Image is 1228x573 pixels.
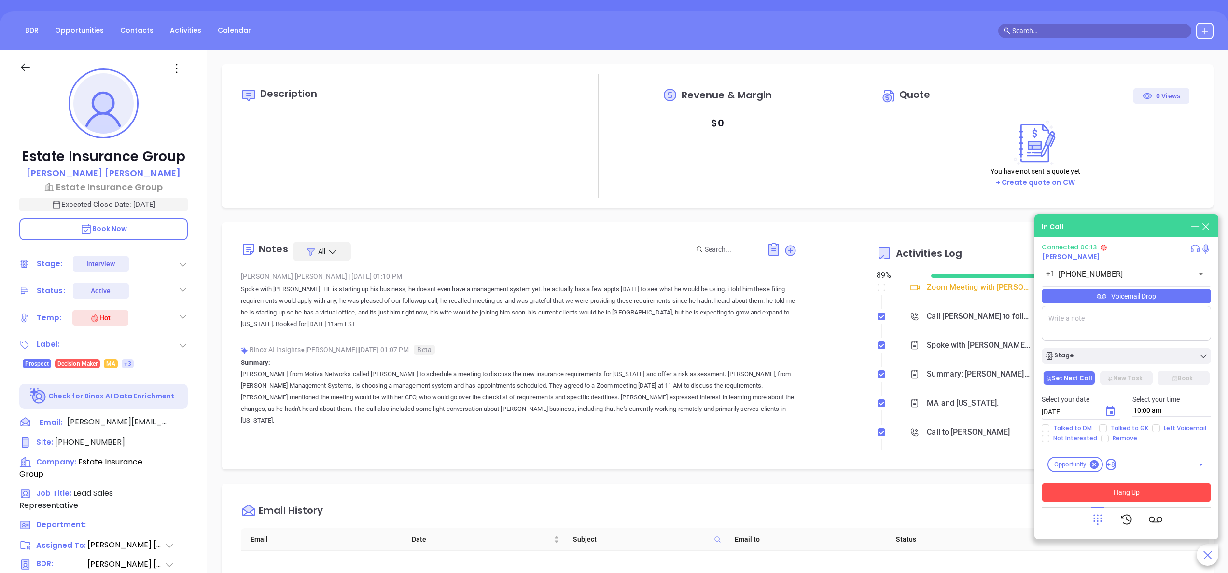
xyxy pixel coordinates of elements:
a: Activities [164,23,207,39]
p: $ 0 [711,114,724,132]
span: All [318,246,325,256]
img: Circle dollar [881,88,897,104]
span: Opportunity [1048,460,1092,469]
span: ● [301,346,305,354]
span: BDR: [36,559,86,571]
th: Status [886,528,1047,551]
div: Summary: [PERSON_NAME] from Motiva Networks called [PERSON_NAME] to schedule a meeting to discuss... [927,367,1030,382]
th: Email [241,528,402,551]
p: Select your time [1132,394,1212,405]
span: Remove [1109,435,1141,442]
div: Voicemail Drop [1042,289,1211,303]
p: +1 [1046,268,1055,280]
button: + Create quote on CW [993,177,1078,188]
div: [PERSON_NAME] [PERSON_NAME] [DATE] 01:10 PM [241,269,797,284]
div: Temp: [37,311,62,325]
a: [PERSON_NAME] [PERSON_NAME] [27,166,181,180]
p: [PERSON_NAME] [PERSON_NAME] [27,166,181,179]
button: Choose date, selected date is Oct 2, 2025 [1101,402,1120,421]
button: Open [1194,267,1208,281]
span: Description [260,87,317,100]
div: 89 % [877,270,920,281]
div: Stage: [37,257,63,271]
span: Connected [1042,243,1078,252]
span: Book Now [80,224,127,233]
span: search [1004,27,1010,34]
img: Create on CWSell [1009,120,1061,166]
a: [PERSON_NAME] [1042,252,1100,261]
button: Set Next Call [1043,371,1095,385]
button: Hang Up [1042,483,1211,502]
button: Stage [1042,348,1211,364]
span: Assigned To: [36,540,86,551]
a: Opportunities [49,23,110,39]
a: Contacts [114,23,159,39]
span: Site : [36,437,53,447]
p: Estate Insurance Group [19,148,188,165]
a: Estate Insurance Group [19,180,188,193]
div: Hot [90,312,111,324]
span: | [349,273,350,280]
span: Estate Insurance Group [19,456,142,479]
span: Prospect [25,358,49,369]
span: Activities Log [896,248,962,258]
span: Decision Maker [57,358,98,369]
p: Select your date [1042,394,1121,405]
a: Calendar [212,23,257,39]
div: Call to [PERSON_NAME] [927,425,1010,439]
span: +8 [1106,459,1116,470]
div: Zoom Meeting with [PERSON_NAME] [927,280,1030,295]
span: [PERSON_NAME] [PERSON_NAME] [87,539,165,551]
div: Active [91,283,111,299]
div: Opportunity [1047,457,1103,472]
span: Quote [899,88,931,101]
button: Book [1158,371,1210,385]
span: Subject [573,534,710,545]
span: Company: [36,457,76,467]
img: Ai-Enrich-DaqCidB-.svg [30,388,47,405]
a: BDR [19,23,44,39]
b: Summary: [241,359,270,366]
input: Enter phone number or name [1059,269,1180,280]
span: [PHONE_NUMBER] [55,437,125,448]
img: svg%3e [241,347,248,354]
span: Job Title: [36,488,71,498]
span: 00:13 [1080,243,1097,252]
span: Beta [414,345,434,355]
div: 0 Views [1143,88,1180,104]
span: Talked to GK [1107,424,1152,432]
button: New Task [1100,371,1152,385]
div: Binox AI Insights [PERSON_NAME] | [DATE] 01:07 PM [241,342,797,357]
th: Date [402,528,563,551]
span: [PERSON_NAME] [PERSON_NAME] [87,559,165,571]
p: Check for Binox AI Data Enrichment [48,391,174,401]
span: Talked to DM [1049,424,1096,432]
div: Spoke with [PERSON_NAME], HE is starting up his business, he doesnt even have a management system... [927,338,1030,353]
span: Date [412,534,552,545]
img: profile-user [73,73,134,134]
p: Expected Close Date: [DATE] [19,198,188,211]
th: Email to [725,528,886,551]
div: Status: [37,284,65,298]
span: Revenue & Margin [682,90,772,100]
span: Not Interested [1049,435,1101,442]
span: [PERSON_NAME][EMAIL_ADDRESS][DOMAIN_NAME] [67,416,168,428]
span: Email: [40,416,62,429]
div: Call [PERSON_NAME] to follow up [927,309,1030,324]
input: Search... [705,244,756,255]
span: MA [106,358,115,369]
div: Label: [37,337,60,352]
p: [PERSON_NAME] from Motiva Networks called [PERSON_NAME] to schedule a meeting to discuss the new ... [241,368,797,426]
div: Interview [86,256,115,272]
span: Department: [36,519,86,530]
span: +3 [124,358,131,369]
div: In Call [1042,222,1064,232]
input: MM/DD/YYYY [1042,407,1097,417]
a: + Create quote on CW [996,177,1075,187]
div: Email History [259,505,323,518]
p: Spoke with [PERSON_NAME], HE is starting up his business, he doesnt even have a management system... [241,284,797,330]
span: Left Voicemail [1160,424,1210,432]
